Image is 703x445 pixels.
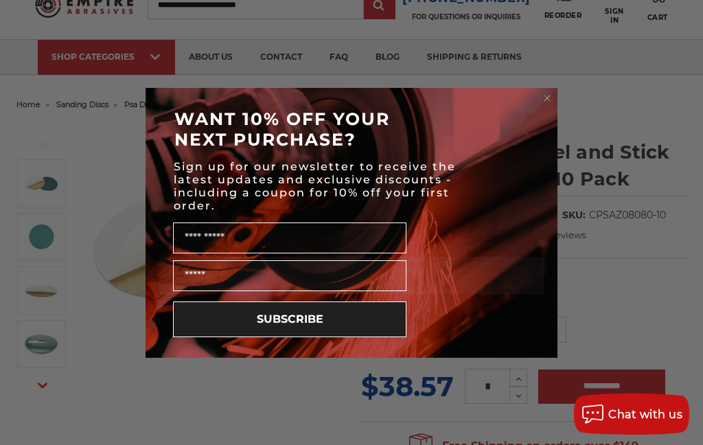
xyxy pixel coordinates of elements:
button: Close dialog [540,91,554,105]
span: WANT 10% OFF YOUR NEXT PURCHASE? [174,109,390,150]
input: Email [173,260,406,291]
span: Sign up for our newsletter to receive the latest updates and exclusive discounts - including a co... [174,160,456,212]
span: Chat with us [608,408,682,421]
button: Chat with us [574,393,689,435]
button: SUBSCRIBE [173,301,406,337]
